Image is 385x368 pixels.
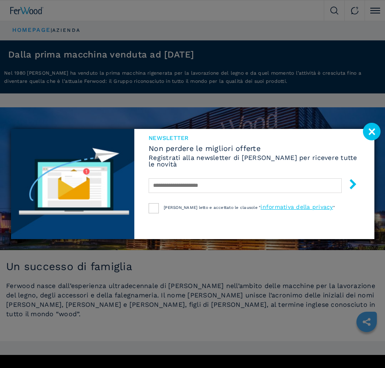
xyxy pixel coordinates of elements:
span: Non perdere le migliori offerte [149,145,360,152]
img: Newsletter image [11,129,135,239]
h6: Registrati alla newsletter di [PERSON_NAME] per ricevere tutte le novità [149,155,360,168]
a: informativa della privacy [260,204,333,210]
span: NEWSLETTER [149,135,360,141]
button: submit-button [340,176,358,195]
span: " [333,205,335,210]
span: [PERSON_NAME] letto e accettato le clausole " [164,205,260,210]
